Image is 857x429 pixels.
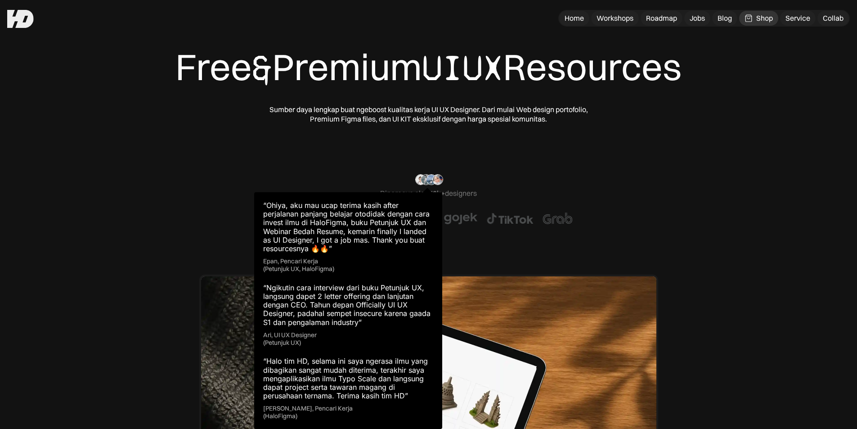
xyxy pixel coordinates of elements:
a: Blog [712,11,737,26]
span: & [252,46,272,90]
span: UIUX [422,46,503,90]
div: Free Premium Resources [175,45,682,90]
div: “Ngikutin cara interview dari buku Petunjuk UX, langsung dapet 2 letter offering dan lanjutan den... [263,284,433,327]
div: [PERSON_NAME], Pencari Kerja (HaloFigma) [263,405,353,420]
div: Home [565,14,584,23]
div: Service [785,14,810,23]
div: Jobs [690,14,705,23]
div: Dipercaya oleh designers [380,189,477,198]
a: Service [780,11,816,26]
a: Jobs [684,11,710,26]
div: Collab [823,14,844,23]
div: Roadmap [646,14,677,23]
div: Workshops [597,14,633,23]
div: Sumber daya lengkap buat ngeboost kualitas kerja UI UX Designer. Dari mulai Web design portofolio... [267,105,591,124]
a: Home [559,11,589,26]
a: Workshops [591,11,639,26]
div: “Ohiya, aku mau ucap terima kasih after perjalanan panjang belajar otodidak dengan cara invest il... [263,201,433,253]
div: Blog [718,14,732,23]
span: 50k+ [429,189,445,198]
a: Collab [817,11,849,26]
div: Epan, Pencari Kerja (Petunjuk UX, HaloFigma) [263,257,334,273]
div: Ari, UI UX Designer (Petunjuk UX) [263,331,317,347]
a: Shop [739,11,778,26]
a: Roadmap [641,11,682,26]
div: Shop [756,14,773,23]
div: “Halo tim HD, selama ini saya ngerasa ilmu yang dibagikan sangat mudah diterima, terakhir saya me... [263,357,433,400]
